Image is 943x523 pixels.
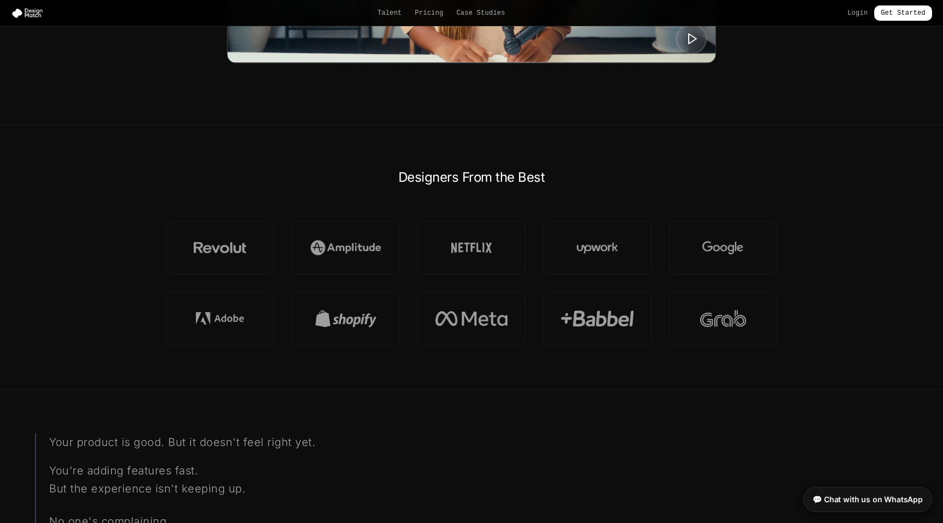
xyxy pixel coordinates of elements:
[577,239,618,257] img: Upwork
[456,9,505,17] a: Case Studies
[561,310,633,328] img: Babel
[49,462,419,480] p: You're adding features fast.
[874,5,932,21] a: Get Started
[435,310,508,328] img: Meta
[315,310,377,328] img: Shopify
[49,433,419,451] p: Your product is good. But it doesn't feel right yet.
[11,8,48,19] img: Design Match
[415,9,443,17] a: Pricing
[166,169,777,186] h2: Designers From the Best
[194,239,246,257] img: Revolut
[702,239,743,257] img: Google
[700,310,746,328] img: Grab
[378,9,402,17] a: Talent
[803,487,932,512] a: 💬 Chat with us on WhatsApp
[451,239,492,257] img: Netflix
[49,480,419,498] p: But the experience isn't keeping up.
[196,310,244,328] img: Adobe
[847,9,868,17] a: Login
[311,239,381,257] img: Amplitude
